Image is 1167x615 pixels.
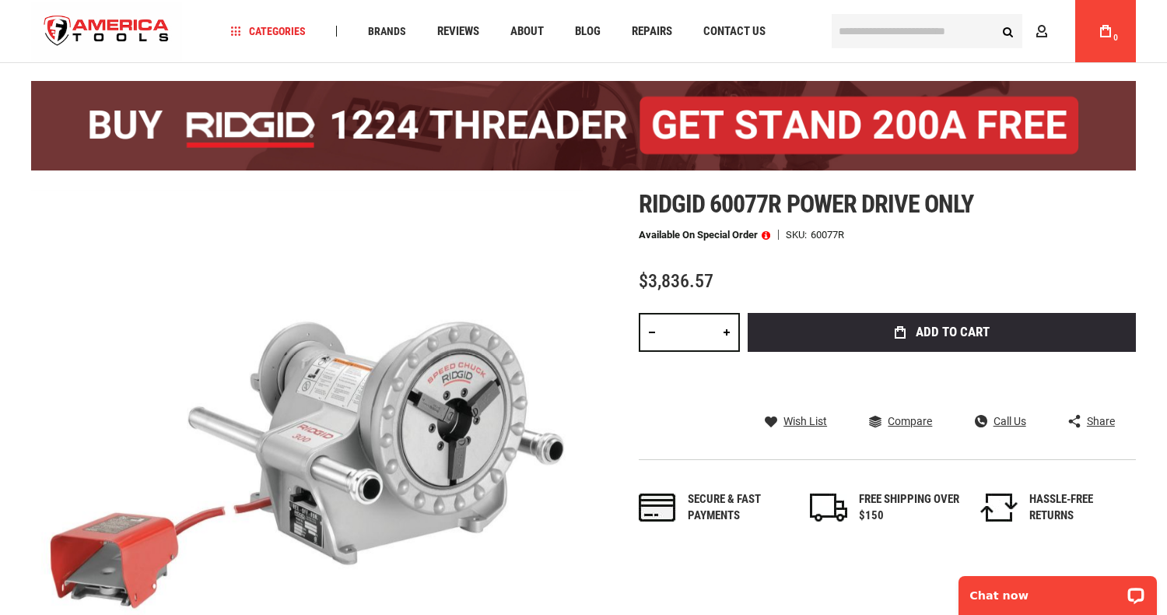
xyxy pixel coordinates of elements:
a: About [503,21,551,42]
div: HASSLE-FREE RETURNS [1029,491,1130,525]
a: Blog [568,21,608,42]
a: Reviews [430,21,486,42]
span: Repairs [632,26,672,37]
div: FREE SHIPPING OVER $150 [859,491,960,525]
span: Brands [368,26,406,37]
span: Ridgid 60077r power drive only [639,189,973,219]
img: shipping [810,494,847,522]
span: Add to Cart [916,325,990,339]
span: Categories [231,26,306,37]
a: Wish List [765,414,827,428]
strong: SKU [786,230,811,240]
span: About [510,26,544,37]
p: Available on Special Order [639,230,770,241]
a: Categories [224,21,313,42]
a: Compare [869,414,932,428]
button: Add to Cart [748,313,1136,352]
a: Call Us [975,414,1026,428]
span: Wish List [783,416,827,427]
span: Compare [888,416,932,427]
iframe: Secure express checkout frame [745,357,1139,402]
div: 60077R [811,230,844,240]
span: Contact Us [703,26,766,37]
div: Secure & fast payments [688,491,789,525]
span: 0 [1113,33,1118,42]
img: payments [639,494,676,522]
a: Contact Us [696,21,773,42]
span: $3,836.57 [639,270,713,292]
img: America Tools [31,2,182,61]
img: returns [980,494,1018,522]
button: Search [993,16,1022,46]
iframe: LiveChat chat widget [948,566,1167,615]
span: Blog [575,26,601,37]
span: Share [1087,416,1115,427]
a: Brands [361,21,413,42]
span: Call Us [994,416,1026,427]
a: store logo [31,2,182,61]
span: Reviews [437,26,479,37]
a: Repairs [625,21,679,42]
img: BOGO: Buy the RIDGID® 1224 Threader (26092), get the 92467 200A Stand FREE! [31,81,1136,170]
